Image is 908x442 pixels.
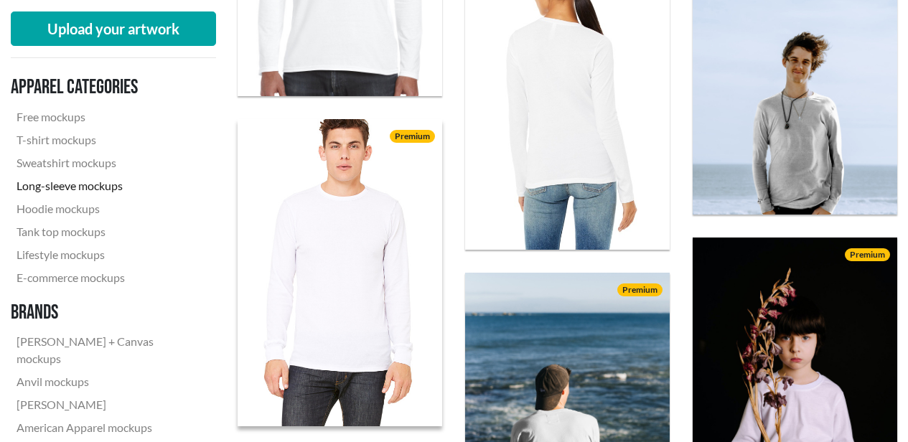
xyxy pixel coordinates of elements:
[11,105,205,128] a: Free mockups
[11,220,205,243] a: Tank top mockups
[11,128,205,151] a: T-shirt mockups
[11,151,205,174] a: Sweatshirt mockups
[11,416,205,439] a: American Apparel mockups
[11,301,205,325] h3: Brands
[11,330,205,370] a: [PERSON_NAME] + Canvas mockups
[11,174,205,197] a: Long-sleeve mockups
[11,393,205,416] a: [PERSON_NAME]
[11,11,216,46] button: Upload your artwork
[390,130,435,143] span: Premium
[845,248,890,261] span: Premium
[11,266,205,289] a: E-commerce mockups
[617,283,663,296] span: Premium
[228,104,452,441] img: brown haired male model wearing a white Bella + Canvas 3500 thermal long sleeve shirt
[11,243,205,266] a: Lifestyle mockups
[11,370,205,393] a: Anvil mockups
[238,119,442,425] a: brown haired male model wearing a white Bella + Canvas 3500 thermal long sleeve shirt
[11,75,205,100] h3: Apparel categories
[11,197,205,220] a: Hoodie mockups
